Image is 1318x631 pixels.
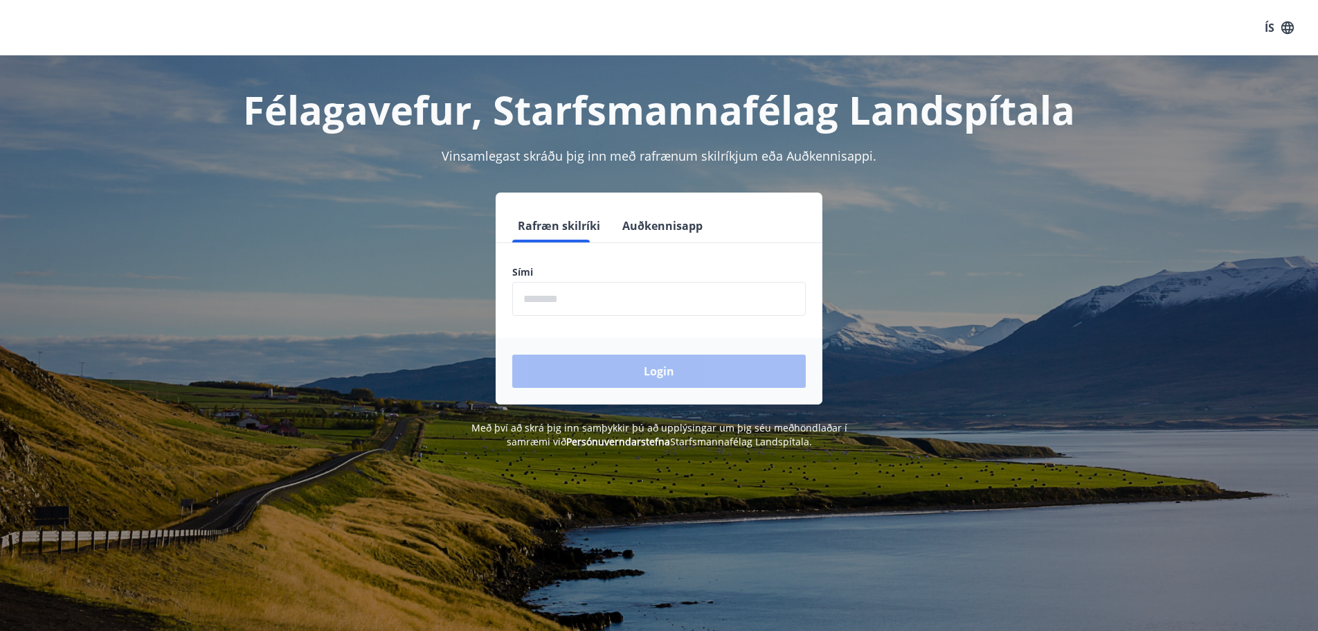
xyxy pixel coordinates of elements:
button: Auðkennisapp [617,209,708,242]
button: Rafræn skilríki [512,209,606,242]
span: Með því að skrá þig inn samþykkir þú að upplýsingar um þig séu meðhöndlaðar í samræmi við Starfsm... [471,421,847,448]
a: Persónuverndarstefna [566,435,670,448]
span: Vinsamlegast skráðu þig inn með rafrænum skilríkjum eða Auðkennisappi. [442,148,876,164]
button: ÍS [1257,15,1301,40]
h1: Félagavefur, Starfsmannafélag Landspítala [177,83,1141,136]
label: Sími [512,265,806,279]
